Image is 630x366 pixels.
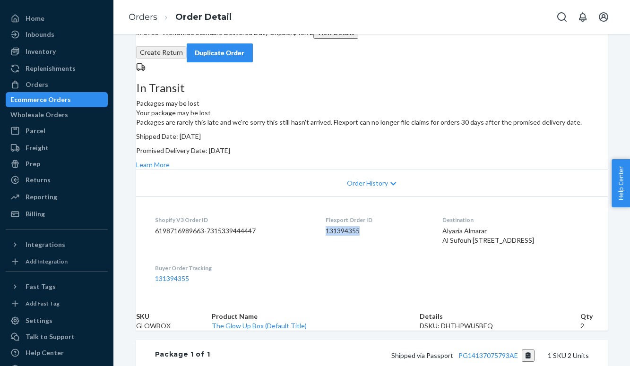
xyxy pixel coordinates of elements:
span: Shipped via Passport [391,351,535,359]
h3: In Transit [136,82,608,94]
button: Help Center [612,159,630,207]
a: Returns [6,172,108,187]
button: Open notifications [573,8,592,26]
span: Alyazia Almarar Al Sufouh [STREET_ADDRESS] [442,227,534,244]
div: Billing [26,209,45,219]
div: Fast Tags [26,282,56,291]
p: Promised Delivery Date: [DATE] [136,146,608,155]
ol: breadcrumbs [121,3,239,31]
dt: Buyer Order Tracking [155,264,311,272]
a: PG14137075793AE [458,351,518,359]
a: Parcel [6,123,108,138]
div: Reporting [26,192,57,202]
div: Inbounds [26,30,54,39]
div: Settings [26,316,52,325]
div: Add Fast Tag [26,299,60,307]
div: Help Center [26,348,64,357]
div: Wholesale Orders [10,110,68,119]
a: Replenishments [6,61,108,76]
button: Open Search Box [552,8,571,26]
dd: 6198716989663-7315339444447 [155,226,311,236]
a: Orders [129,12,157,22]
a: Talk to Support [6,329,108,344]
div: Freight [26,143,49,153]
td: GLOWBOX [136,321,212,331]
button: Open account menu [594,8,613,26]
a: Orders [6,77,108,92]
div: Duplicate Order [195,48,245,58]
a: Settings [6,313,108,328]
p: Shipped Date: [DATE] [136,132,608,141]
div: Ecommerce Orders [10,95,71,104]
div: Add Integration [26,257,68,265]
a: The Glow Up Box (Default Title) [212,322,307,330]
div: Packages may be lost [136,82,608,108]
div: Inventory [26,47,56,56]
th: Details [420,312,580,321]
th: Qty [580,312,607,321]
div: Talk to Support [26,332,75,341]
a: Freight [6,140,108,155]
a: Reporting [6,189,108,204]
a: Home [6,11,108,26]
a: Ecommerce Orders [6,92,108,107]
header: Your package may be lost [136,108,608,118]
div: Package 1 of 1 [155,349,210,362]
button: Copy tracking number [522,349,535,362]
button: Integrations [6,237,108,252]
dt: Destination [442,216,589,224]
div: 1 SKU 2 Units [210,349,588,362]
button: Duplicate Order [187,43,253,62]
p: Packages are rarely this late and we're sorry this still hasn't arrived. Flexport can no longer f... [136,118,608,127]
th: SKU [136,312,212,321]
div: Replenishments [26,64,76,73]
div: Prep [26,159,40,169]
button: Create Return [136,46,187,59]
dd: 131394355 [326,226,427,236]
a: Inventory [6,44,108,59]
a: 131394355 [155,274,189,282]
td: 2 [580,321,607,331]
div: Home [26,14,44,23]
dt: Flexport Order ID [326,216,427,224]
th: Product Name [212,312,420,321]
a: Add Fast Tag [6,298,108,309]
div: Integrations [26,240,65,249]
dt: Shopify V3 Order ID [155,216,311,224]
a: Order Detail [175,12,232,22]
a: Help Center [6,345,108,360]
a: Learn More [136,161,170,169]
a: Prep [6,156,108,171]
a: Wholesale Orders [6,107,108,122]
a: Billing [6,206,108,221]
div: DSKU: DHTHPWU5BEQ [420,321,580,331]
div: Parcel [26,126,45,136]
div: Orders [26,80,48,89]
a: Add Integration [6,256,108,267]
button: Fast Tags [6,279,108,294]
a: Inbounds [6,27,108,42]
div: Returns [26,175,51,185]
span: Order History [347,179,388,188]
